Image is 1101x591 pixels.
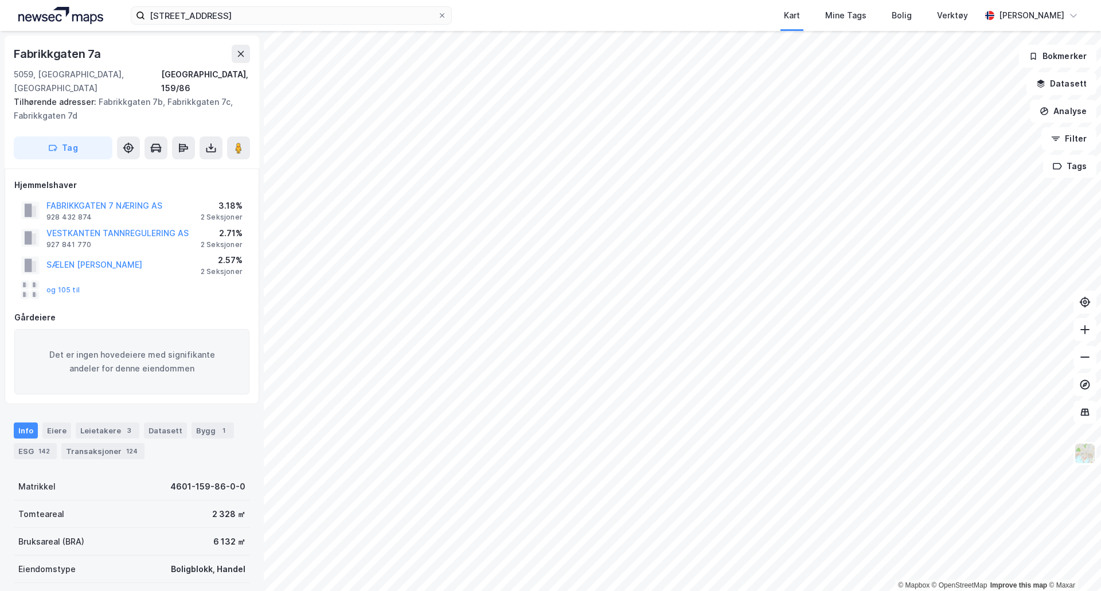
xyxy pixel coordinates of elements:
[36,445,52,457] div: 142
[171,562,245,576] div: Boligblokk, Handel
[161,68,250,95] div: [GEOGRAPHIC_DATA], 159/86
[892,9,912,22] div: Bolig
[201,199,243,213] div: 3.18%
[1044,536,1101,591] div: Kontrollprogram for chat
[14,443,57,459] div: ESG
[61,443,145,459] div: Transaksjoner
[46,213,92,222] div: 928 432 874
[1074,443,1096,464] img: Z
[14,95,241,123] div: Fabrikkgaten 7b, Fabrikkgaten 7c, Fabrikkgaten 7d
[123,425,135,436] div: 3
[784,9,800,22] div: Kart
[124,445,140,457] div: 124
[14,97,99,107] span: Tilhørende adresser:
[937,9,968,22] div: Verktøy
[898,581,930,589] a: Mapbox
[201,240,243,249] div: 2 Seksjoner
[46,240,91,249] div: 927 841 770
[999,9,1064,22] div: [PERSON_NAME]
[14,329,249,394] div: Det er ingen hovedeiere med signifikante andeler for denne eiendommen
[14,311,249,324] div: Gårdeiere
[14,45,103,63] div: Fabrikkgaten 7a
[932,581,987,589] a: OpenStreetMap
[1044,536,1101,591] iframe: Chat Widget
[201,226,243,240] div: 2.71%
[825,9,866,22] div: Mine Tags
[18,535,84,549] div: Bruksareal (BRA)
[170,480,245,494] div: 4601-159-86-0-0
[201,267,243,276] div: 2 Seksjoner
[1030,100,1096,123] button: Analyse
[1019,45,1096,68] button: Bokmerker
[18,507,64,521] div: Tomteareal
[14,178,249,192] div: Hjemmelshaver
[218,425,229,436] div: 1
[18,562,76,576] div: Eiendomstype
[212,507,245,521] div: 2 328 ㎡
[990,581,1047,589] a: Improve this map
[18,7,103,24] img: logo.a4113a55bc3d86da70a041830d287a7e.svg
[1041,127,1096,150] button: Filter
[201,213,243,222] div: 2 Seksjoner
[145,7,438,24] input: Søk på adresse, matrikkel, gårdeiere, leietakere eller personer
[76,422,139,439] div: Leietakere
[14,422,38,439] div: Info
[201,253,243,267] div: 2.57%
[14,68,161,95] div: 5059, [GEOGRAPHIC_DATA], [GEOGRAPHIC_DATA]
[42,422,71,439] div: Eiere
[14,136,112,159] button: Tag
[1026,72,1096,95] button: Datasett
[18,480,56,494] div: Matrikkel
[144,422,187,439] div: Datasett
[1043,155,1096,178] button: Tags
[192,422,234,439] div: Bygg
[213,535,245,549] div: 6 132 ㎡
